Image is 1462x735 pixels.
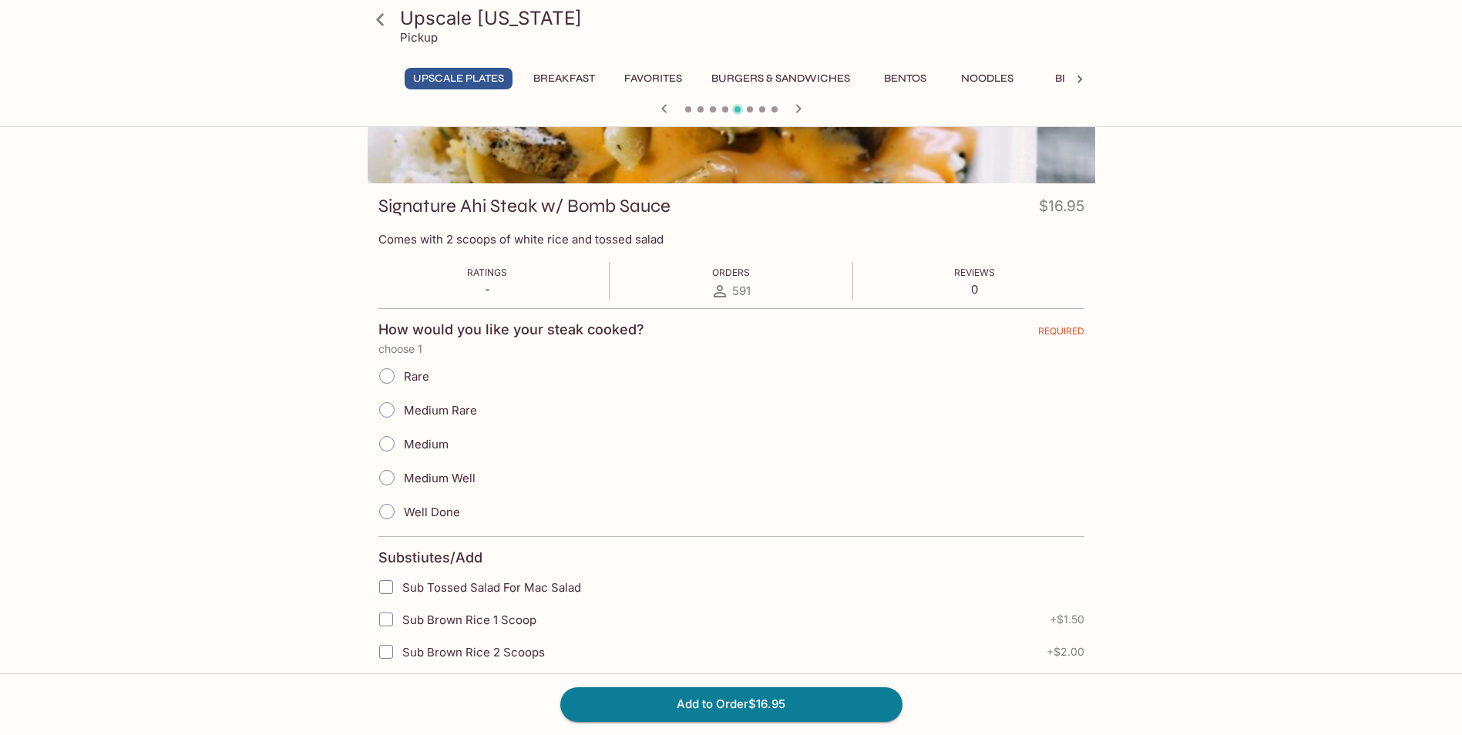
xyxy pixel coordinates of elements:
span: 591 [732,284,751,298]
span: Sub Brown Rice 1 Scoop [402,612,536,627]
span: Orders [712,267,750,278]
span: Medium [404,437,449,451]
button: Bentos [871,68,940,89]
p: Pickup [400,30,438,45]
span: Sub Tossed Salad For Mac Salad [402,580,581,595]
p: - [467,282,507,297]
span: Medium Rare [404,403,477,418]
span: Reviews [954,267,995,278]
h4: How would you like your steak cooked? [378,321,644,338]
span: + $2.00 [1047,646,1084,658]
h3: Signature Ahi Steak w/ Bomb Sauce [378,194,671,218]
button: Add to Order$16.95 [560,687,902,721]
span: + $1.50 [1050,613,1084,626]
button: Breakfast [525,68,603,89]
span: Medium Well [404,471,476,485]
h4: Substiutes/Add [378,549,482,566]
button: Favorites [616,68,691,89]
h4: $16.95 [1039,194,1084,224]
button: Burgers & Sandwiches [703,68,859,89]
button: Noodles [953,68,1022,89]
button: Beef [1034,68,1104,89]
p: Comes with 2 scoops of white rice and tossed salad [378,232,1084,247]
span: Rare [404,369,429,384]
button: UPSCALE Plates [405,68,513,89]
span: Sub Brown Rice 2 Scoops [402,645,545,659]
span: REQUIRED [1038,325,1084,343]
p: 0 [954,282,995,297]
p: choose 1 [378,343,1084,355]
span: Well Done [404,505,460,519]
h3: Upscale [US_STATE] [400,6,1089,30]
span: Ratings [467,267,507,278]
